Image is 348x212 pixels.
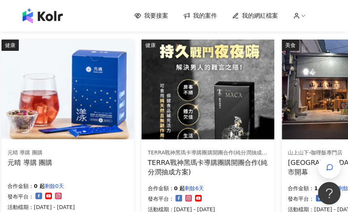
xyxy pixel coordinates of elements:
a: 我要接案 [134,12,168,20]
img: logo [23,8,63,23]
span: 我的案件 [193,12,217,20]
p: 0 起 [174,184,185,193]
a: 我的網紅檔案 [232,12,278,20]
a: 我的案件 [183,12,217,20]
p: 剩餘6天 [185,184,204,193]
p: 合作金額： [288,184,314,193]
div: TERRA戰神黑瑪卡導購團購開團合作(純分潤抽成方案) [147,149,268,157]
p: 發布平台： [288,194,314,203]
div: 健康 [141,40,159,51]
div: TERRA戰神黑瑪卡導購團購開團合作(純分潤抽成方案) [147,158,268,177]
p: 活動檔期：[DATE] - [DATE] [8,203,75,212]
p: 剩餘0天 [45,181,64,191]
p: 發布平台： [8,192,34,201]
div: 元晴 導購 團購 [8,158,52,167]
img: TERRA戰神黑瑪卡 [141,40,274,139]
p: 1,000 起 [314,184,338,193]
p: 合作金額： [147,184,174,193]
span: 我的網紅檔案 [242,12,278,20]
div: 元晴 導購 團購 [8,149,52,157]
p: 0 起 [34,181,45,191]
iframe: Help Scout Beacon - Open [318,182,340,204]
div: 美食 [282,40,299,51]
p: 發布平台： [147,194,174,203]
p: 合作金額： [8,181,34,191]
img: 漾漾神｜活力莓果康普茶沖泡粉 [2,40,134,139]
span: 我要接案 [144,12,168,20]
div: 健康 [2,40,19,51]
